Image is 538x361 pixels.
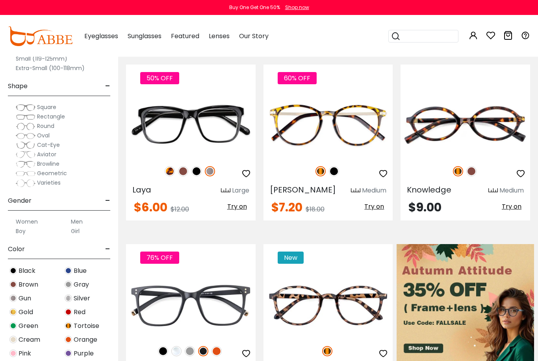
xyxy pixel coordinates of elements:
[19,294,31,303] span: Gun
[74,294,90,303] span: Silver
[16,179,35,187] img: Varieties.png
[278,252,304,264] span: New
[74,266,87,276] span: Blue
[9,281,17,288] img: Brown
[306,205,325,214] span: $18.00
[499,202,524,212] button: Try on
[8,240,25,259] span: Color
[71,226,80,236] label: Girl
[65,294,72,302] img: Silver
[19,280,38,289] span: Brown
[165,166,175,176] img: Leopard
[105,240,110,259] span: -
[9,294,17,302] img: Gun
[271,199,302,216] span: $7.20
[171,205,189,214] span: $12.00
[65,322,72,330] img: Tortoise
[16,132,35,140] img: Oval.png
[16,217,38,226] label: Women
[134,199,167,216] span: $6.00
[105,191,110,210] span: -
[9,350,17,357] img: Pink
[232,186,249,195] div: Large
[362,202,386,212] button: Try on
[191,166,202,176] img: Black
[37,113,65,120] span: Rectangle
[178,166,188,176] img: Brown
[171,346,182,356] img: Clear
[229,4,280,11] div: Buy One Get One 50%
[407,184,451,195] span: Knowledge
[315,166,326,176] img: Tortoise
[71,217,83,226] label: Men
[19,349,31,358] span: Pink
[74,321,99,331] span: Tortoise
[8,191,32,210] span: Gender
[351,188,360,194] img: size ruler
[362,186,386,195] div: Medium
[19,321,38,331] span: Green
[37,150,56,158] span: Aviator
[9,322,17,330] img: Green
[9,267,17,274] img: Black
[74,307,85,317] span: Red
[37,141,60,149] span: Cat-Eye
[281,4,309,11] a: Shop now
[74,335,97,344] span: Orange
[221,188,230,194] img: size ruler
[198,346,208,356] img: Matte Black
[209,31,230,41] span: Lenses
[9,308,17,316] img: Gold
[171,31,199,41] span: Featured
[8,26,72,46] img: abbeglasses.com
[16,63,85,73] label: Extra-Small (100-118mm)
[105,77,110,96] span: -
[65,308,72,316] img: Red
[364,202,384,211] span: Try on
[84,31,118,41] span: Eyeglasses
[239,31,269,41] span: Our Story
[37,160,59,168] span: Browline
[9,336,17,343] img: Cream
[16,160,35,168] img: Browline.png
[140,252,179,264] span: 76% OFF
[185,346,195,356] img: Gray
[16,141,35,149] img: Cat-Eye.png
[263,272,393,337] img: Tortoise Rise - Plastic ,Adjust Nose Pads
[285,4,309,11] div: Shop now
[126,272,256,337] a: Matte-black Nocan - TR ,Universal Bridge Fit
[270,184,336,195] span: [PERSON_NAME]
[65,267,72,274] img: Blue
[65,350,72,357] img: Purple
[322,346,332,356] img: Tortoise
[225,202,249,212] button: Try on
[16,226,26,236] label: Boy
[16,54,67,63] label: Small (119-125mm)
[263,93,393,157] img: Tortoise Callie - Combination ,Universal Bridge Fit
[466,166,477,176] img: Brown
[37,103,56,111] span: Square
[37,122,54,130] span: Round
[19,307,33,317] span: Gold
[227,202,247,211] span: Try on
[65,281,72,288] img: Gray
[37,179,61,187] span: Varieties
[408,199,442,216] span: $9.00
[499,186,524,195] div: Medium
[278,72,317,84] span: 60% OFF
[126,93,256,157] img: Gun Laya - Plastic ,Universal Bridge Fit
[502,202,521,211] span: Try on
[19,335,40,344] span: Cream
[16,113,35,121] img: Rectangle.png
[37,131,50,139] span: Oval
[19,266,35,276] span: Black
[140,72,179,84] span: 50% OFF
[128,31,161,41] span: Sunglasses
[16,104,35,111] img: Square.png
[37,169,67,177] span: Geometric
[65,336,72,343] img: Orange
[401,93,530,157] a: Tortoise Knowledge - Acetate ,Universal Bridge Fit
[453,166,463,176] img: Tortoise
